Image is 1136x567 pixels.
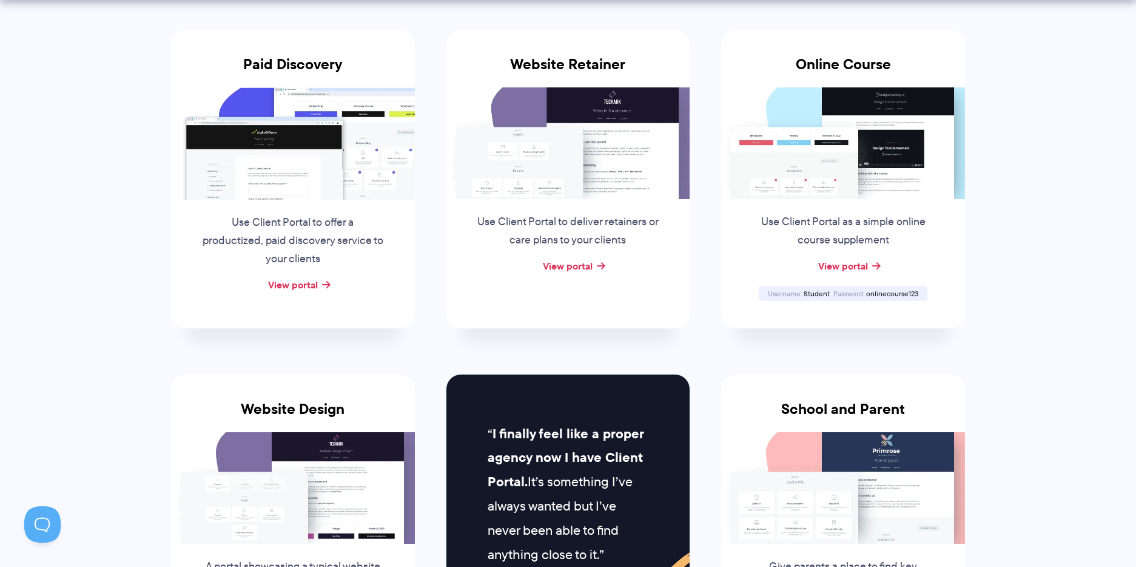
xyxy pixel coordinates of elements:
[721,56,965,87] h3: Online Course
[201,214,385,268] p: Use Client Portal to offer a productized, paid discovery service to your clients
[476,213,660,250] p: Use Client Portal to deliver retainers or care plans to your clients
[446,56,690,87] h3: Website Retainer
[171,56,415,87] h3: Paid Discovery
[24,506,61,543] iframe: Toggle Customer Support
[268,277,318,292] a: View portal
[171,401,415,432] h3: Website Design
[818,259,868,273] a: View portal
[833,288,864,299] span: Password
[751,213,935,250] p: Use Client Portal as a simple online course supplement
[488,424,644,492] strong: I finally feel like a proper agency now I have Client Portal.
[804,288,830,299] span: Student
[866,288,918,299] span: onlinecourse123
[488,422,648,567] p: It’s something I’ve always wanted but I’ve never been able to find anything close to it.
[543,259,593,273] a: View portal
[721,401,965,432] h3: School and Parent
[768,288,802,299] span: Username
